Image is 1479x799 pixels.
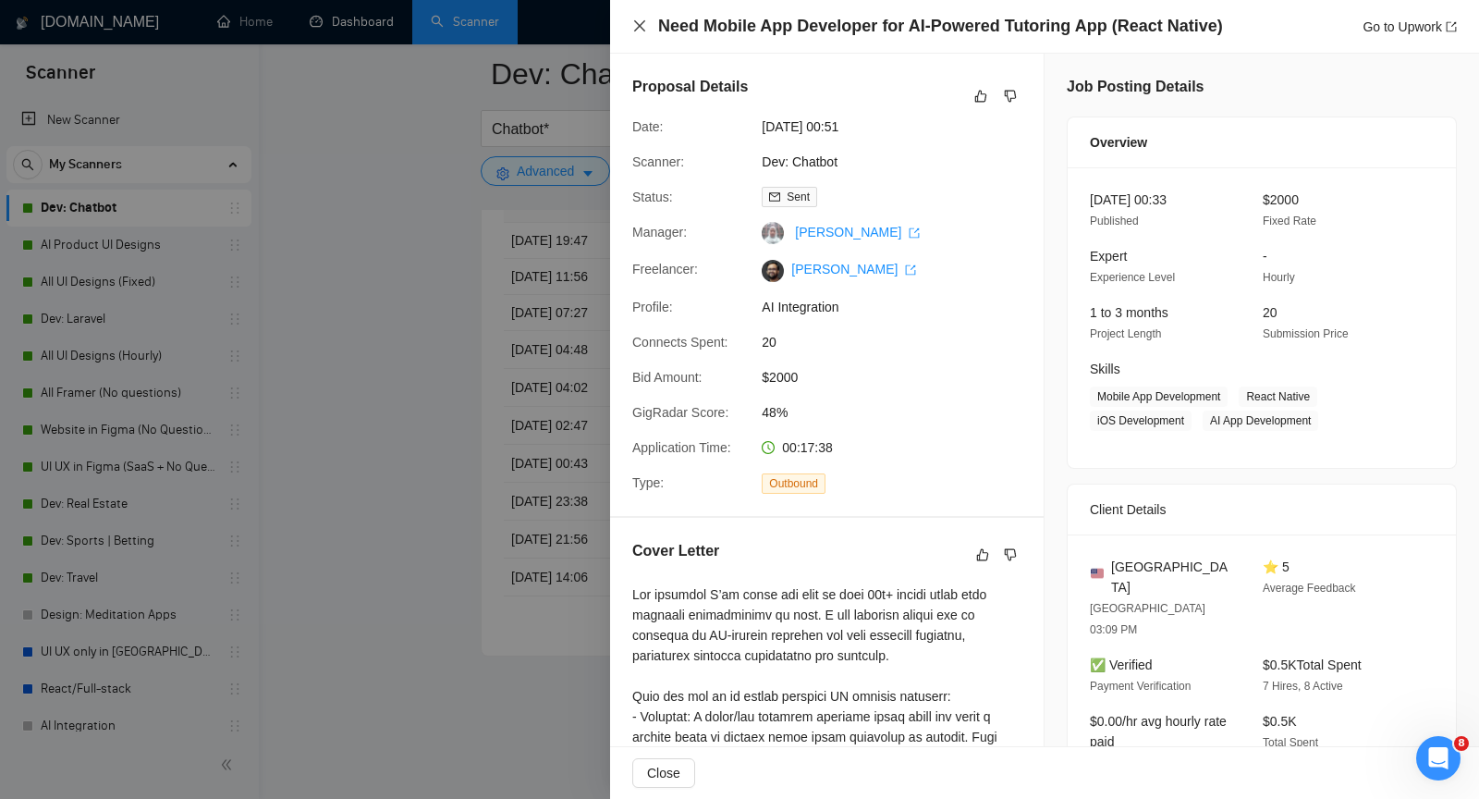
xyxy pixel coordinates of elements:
span: $0.00/hr avg hourly rate paid [1090,714,1227,749]
div: Client Details [1090,485,1434,535]
span: Submission Price [1263,327,1349,340]
h5: Proposal Details [632,76,748,98]
a: [PERSON_NAME] export [795,225,920,240]
h4: Need Mobile App Developer for AI-Powered Tutoring App (React Native) [658,15,1223,38]
button: like [970,85,992,107]
span: 20 [1263,305,1277,320]
span: dislike [1004,89,1017,104]
span: 48% [762,402,1039,423]
span: Published [1090,215,1139,227]
span: React Native [1239,387,1317,407]
span: AI App Development [1203,411,1318,431]
span: Average Feedback [1263,582,1356,595]
iframe: Intercom live chat [1416,736,1461,781]
span: Status: [632,190,673,204]
span: $2000 [762,367,1039,387]
span: Scanner: [632,154,684,169]
span: $0.5K Total Spent [1263,658,1362,672]
span: Close [647,763,680,783]
span: like [976,547,989,562]
span: Connects Spent: [632,335,728,350]
span: Experience Level [1090,271,1175,284]
span: [GEOGRAPHIC_DATA] 03:09 PM [1090,602,1205,636]
img: 🇺🇸 [1091,567,1104,580]
span: clock-circle [762,441,775,454]
button: Close [632,18,647,34]
span: Application Time: [632,440,731,455]
span: mail [769,191,780,203]
span: ⭐ 5 [1263,559,1290,574]
span: Hourly [1263,271,1295,284]
span: close [632,18,647,33]
span: $0.5K [1263,714,1297,729]
span: Outbound [762,473,825,494]
span: - [1263,249,1267,264]
span: 20 [762,332,1039,352]
button: dislike [999,544,1021,566]
span: [DATE] 00:51 [762,117,1039,137]
span: ✅ Verified [1090,658,1153,672]
span: Sent [787,191,810,203]
span: Freelancer: [632,262,698,277]
span: $2000 [1263,192,1299,207]
img: c1FJaz4wqAlylF7XVXmAd_gupnhKiCfAgwnGzWcp2NdaeR6AF4SmG_lGb6Iv8KqId3 [762,260,784,282]
span: Expert [1090,249,1127,264]
span: Date: [632,119,663,134]
span: [GEOGRAPHIC_DATA] [1111,557,1233,597]
span: export [909,227,920,239]
button: Close [632,758,695,788]
span: export [905,264,916,276]
span: Mobile App Development [1090,387,1228,407]
span: Total Spent [1263,736,1318,749]
span: 8 [1454,736,1469,751]
span: Skills [1090,362,1120,376]
span: 00:17:38 [782,440,833,455]
a: [PERSON_NAME] export [791,262,916,277]
span: Bid Amount: [632,370,703,385]
span: Project Length [1090,327,1161,340]
span: 1 to 3 months [1090,305,1168,320]
span: iOS Development [1090,411,1192,431]
span: like [974,89,987,104]
a: Go to Upworkexport [1363,19,1457,34]
span: Payment Verification [1090,680,1191,693]
span: Fixed Rate [1263,215,1316,227]
h5: Cover Letter [632,540,719,562]
span: export [1446,21,1457,32]
span: dislike [1004,547,1017,562]
span: GigRadar Score: [632,405,728,420]
span: Dev: Chatbot [762,152,1039,172]
h5: Job Posting Details [1067,76,1204,98]
button: like [972,544,994,566]
button: dislike [999,85,1021,107]
span: Overview [1090,132,1147,153]
span: AI Integration [762,297,1039,317]
span: Type: [632,475,664,490]
span: Profile: [632,300,673,314]
span: 7 Hires, 8 Active [1263,680,1343,693]
span: Manager: [632,225,687,240]
span: [DATE] 00:33 [1090,192,1167,207]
